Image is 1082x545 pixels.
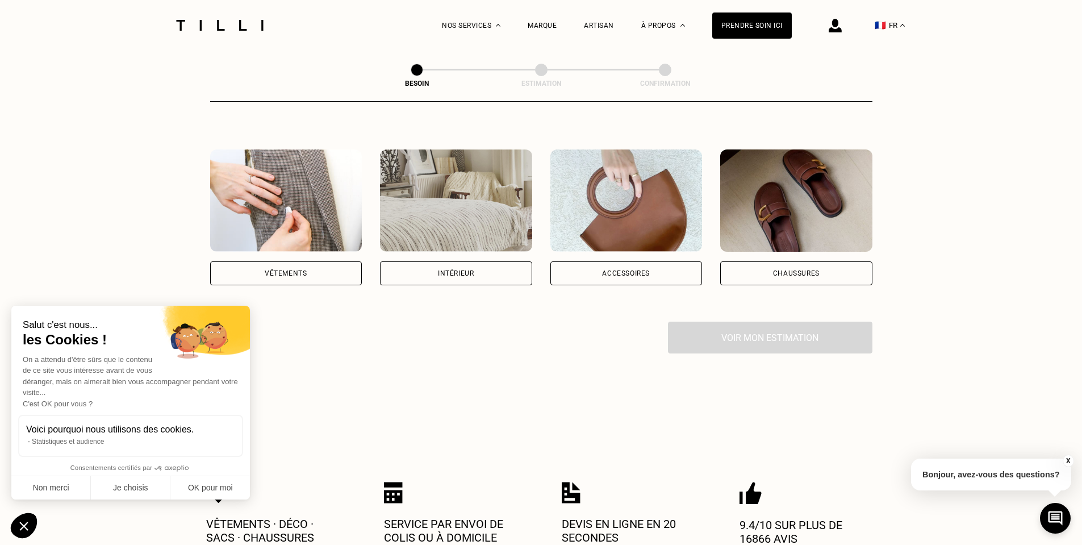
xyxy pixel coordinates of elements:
img: Menu déroulant à propos [680,24,685,27]
button: X [1062,455,1073,467]
div: Accessoires [602,270,650,277]
div: Vêtements [265,270,307,277]
img: Intérieur [380,149,532,252]
img: Icon [562,482,580,504]
div: Estimation [484,80,598,88]
img: Menu déroulant [496,24,500,27]
span: 🇫🇷 [875,20,886,31]
img: icône connexion [829,19,842,32]
p: Devis en ligne en 20 secondes [562,517,698,544]
img: Accessoires [550,149,703,252]
div: Besoin [360,80,474,88]
div: Confirmation [608,80,722,88]
p: Service par envoi de colis ou à domicile [384,517,520,544]
div: Chaussures [773,270,820,277]
div: Intérieur [438,270,474,277]
a: Marque [528,22,557,30]
img: Chaussures [720,149,872,252]
img: menu déroulant [900,24,905,27]
p: Vêtements · Déco · Sacs · Chaussures [206,517,342,544]
img: Icon [740,482,762,505]
img: Icon [384,482,403,504]
img: Logo du service de couturière Tilli [172,20,268,31]
a: Artisan [584,22,614,30]
p: Bonjour, avez-vous des questions? [911,459,1071,490]
img: Vêtements [210,149,362,252]
a: Prendre soin ici [712,13,792,39]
